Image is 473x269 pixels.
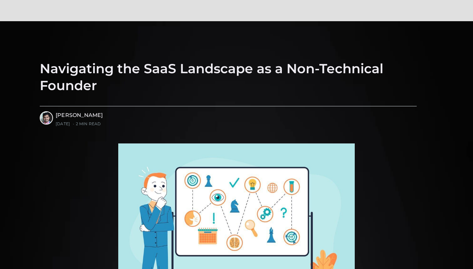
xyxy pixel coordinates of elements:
h1: Navigating the SaaS Landscape as a Non-Technical Founder [40,60,417,94]
time: [DATE] [56,121,70,126]
span: 2 min read [72,121,101,126]
img: Ayush Singhvi [40,112,52,124]
span: • [73,121,74,127]
a: [PERSON_NAME] [56,112,103,118]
